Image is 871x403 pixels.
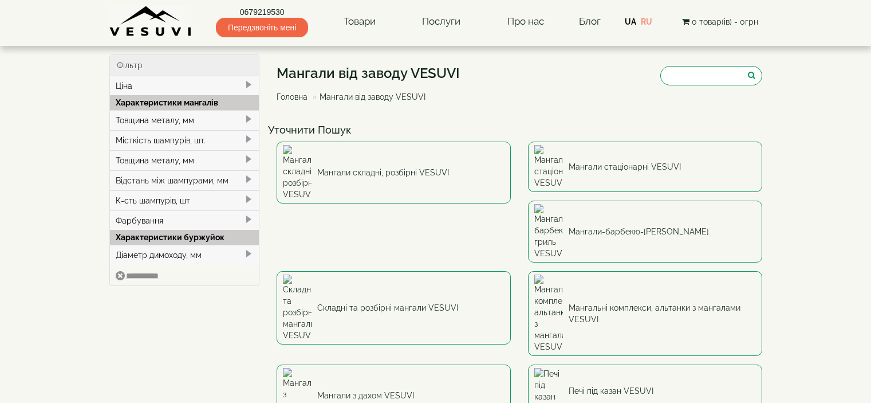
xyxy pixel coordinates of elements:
a: Мангали-барбекю-гриль VESUVI Мангали-барбекю-[PERSON_NAME] [528,201,762,263]
div: Характеристики мангалів [110,95,259,110]
div: Місткість шампурів, шт. [110,130,259,150]
div: Характеристики буржуйок [110,230,259,245]
a: Товари [332,9,387,35]
img: Завод VESUVI [109,6,192,37]
div: К-сть шампурів, шт [110,190,259,210]
button: 0 товар(ів) - 0грн [679,15,762,28]
img: Мангали-барбекю-гриль VESUVI [534,204,563,259]
h1: Мангали від заводу VESUVI [277,66,460,81]
img: Складні та розбірні мангали VESUVI [283,275,312,341]
div: Фарбування [110,210,259,230]
a: RU [641,17,652,26]
a: Мангальні комплекси, альтанки з мангалами VESUVI Мангальні комплекси, альтанки з мангалами VESUVI [528,271,762,356]
img: Мангали складні, розбірні VESUVI [283,145,312,200]
a: Головна [277,92,308,101]
div: Товщина металу, мм [110,110,259,130]
div: Ціна [110,76,259,96]
li: Мангали від заводу VESUVI [310,91,425,103]
span: Передзвоніть мені [216,18,308,37]
a: Мангали складні, розбірні VESUVI Мангали складні, розбірні VESUVI [277,142,511,204]
div: Фільтр [110,55,259,76]
a: Мангали стаціонарні VESUVI Мангали стаціонарні VESUVI [528,142,762,192]
a: Про нас [496,9,555,35]
a: UA [625,17,636,26]
h4: Уточнити Пошук [268,124,771,136]
div: Відстань між шампурами, мм [110,170,259,190]
span: 0 товар(ів) - 0грн [692,17,758,26]
a: Блог [579,15,601,27]
a: Складні та розбірні мангали VESUVI Складні та розбірні мангали VESUVI [277,271,511,345]
img: Мангальні комплекси, альтанки з мангалами VESUVI [534,275,563,353]
img: Мангали стаціонарні VESUVI [534,145,563,189]
div: Діаметр димоходу, мм [110,245,259,265]
div: Товщина металу, мм [110,150,259,170]
a: 0679219530 [216,6,308,18]
a: Послуги [411,9,472,35]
